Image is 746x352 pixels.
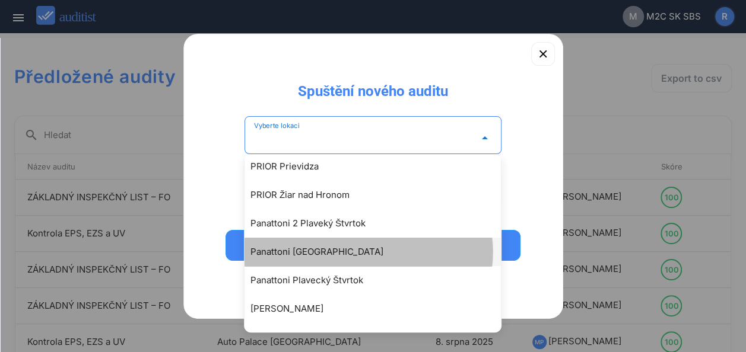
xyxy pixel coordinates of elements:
div: Pezinské tehelne a paneláreň [250,330,507,344]
div: Spustit audit [241,238,506,252]
div: PRIOR Žiar nad Hronom [250,188,507,202]
div: Spuštění nového auditu [288,72,458,101]
div: Panattoni Plavecký Štvrtok [250,273,507,287]
i: arrow_drop_down [478,131,492,145]
button: Spustit audit [226,230,521,261]
div: Panattoni 2 Plaveký Štvrtok [250,216,507,231]
div: PRIOR Prievidza [250,159,507,174]
div: [PERSON_NAME] [250,302,507,316]
input: Vyberte lokaci [254,129,476,148]
div: Panattoni [GEOGRAPHIC_DATA] [250,245,507,259]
